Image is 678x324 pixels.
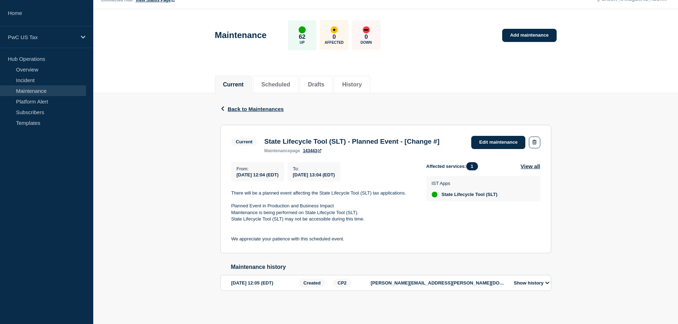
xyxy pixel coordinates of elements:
button: Scheduled [261,81,290,88]
p: Affected [325,41,343,44]
span: maintenance [264,148,290,153]
p: 0 [332,33,336,41]
span: [DATE] 13:04 (EDT) [293,172,335,177]
div: up [299,26,306,33]
button: Back to Maintenances [220,106,284,112]
div: up [432,192,437,197]
p: [PERSON_NAME][EMAIL_ADDRESS][PERSON_NAME][DOMAIN_NAME] [371,280,506,286]
p: From : [237,166,279,171]
p: page [264,148,300,153]
button: Current [223,81,244,88]
p: IST Apps [432,181,498,186]
p: Up [300,41,305,44]
button: View all [521,162,540,170]
button: History [342,81,362,88]
p: 62 [299,33,305,41]
p: Planned Event in Production and Business Impact [231,203,415,209]
span: 1 [466,162,478,170]
h2: Maintenance history [231,264,551,270]
span: [DATE] 12:04 (EDT) [237,172,279,177]
p: 0 [364,33,368,41]
a: Add maintenance [502,29,556,42]
a: 143443 [303,148,321,153]
p: There will be a planned event affecting the State Lifecycle Tool (SLT) tax applications. [231,190,415,196]
span: Back to Maintenances [228,106,284,112]
div: affected [331,26,338,33]
span: Created [299,279,325,287]
span: State Lifecycle Tool (SLT) [442,192,498,197]
span: Current [231,138,257,146]
a: Edit maintenance [471,136,525,149]
h3: State Lifecycle Tool (SLT) - Planned Event - [Change #] [264,138,439,145]
p: PwC US Tax [8,34,76,40]
div: down [363,26,370,33]
span: CP2 [333,279,351,287]
h1: Maintenance [215,30,267,40]
button: Drafts [308,81,324,88]
p: We appreciate your patience with this scheduled event. [231,236,415,242]
div: [DATE] 12:05 (EDT) [231,279,297,287]
p: Maintenance is being performed on State Lifecycle Tool (SLT). [231,209,415,216]
button: Show history [512,280,552,286]
p: To : [293,166,335,171]
span: Affected services: [426,162,482,170]
p: Down [361,41,372,44]
p: State Lifecycle Tool (SLT) may not be accessible during this time. [231,216,415,222]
